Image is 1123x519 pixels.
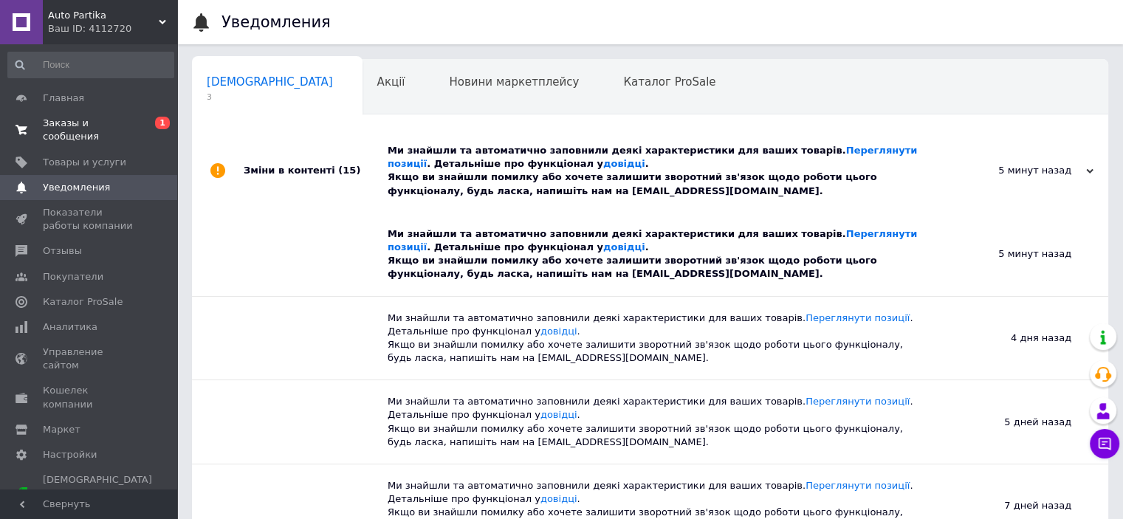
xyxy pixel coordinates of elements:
span: Показатели работы компании [43,206,137,233]
a: довідці [603,241,645,252]
div: 5 дней назад [924,380,1108,464]
span: Маркет [43,423,80,436]
input: Поиск [7,52,174,78]
span: (15) [338,165,360,176]
span: Уведомления [43,181,110,194]
span: 1 [155,117,170,129]
a: довідці [540,409,577,420]
span: Главная [43,92,84,105]
span: Акції [377,75,405,89]
span: Товары и услуги [43,156,126,169]
div: 5 минут назад [946,164,1093,177]
span: Аналитика [43,320,97,334]
div: Ми знайшли та автоматично заповнили деякі характеристики для ваших товарів. . Детальніше про функ... [388,144,946,198]
span: Каталог ProSale [623,75,715,89]
a: довідці [603,158,645,169]
button: Чат с покупателем [1090,429,1119,458]
span: Каталог ProSale [43,295,123,309]
div: Ми знайшли та автоматично заповнили деякі характеристики для ваших товарів. . Детальніше про функ... [388,395,924,449]
span: Кошелек компании [43,384,137,410]
div: 4 дня назад [924,297,1108,380]
h1: Уведомления [221,13,331,31]
a: Переглянути позиції [806,480,910,491]
span: Заказы и сообщения [43,117,137,143]
div: Ми знайшли та автоматично заповнили деякі характеристики для ваших товарів. . Детальніше про функ... [388,312,924,365]
span: Новини маркетплейсу [449,75,579,89]
span: Отзывы [43,244,82,258]
span: 3 [207,92,333,103]
span: Настройки [43,448,97,461]
a: Переглянути позиції [388,228,917,252]
div: Ваш ID: 4112720 [48,22,177,35]
span: [DEMOGRAPHIC_DATA] [207,75,333,89]
span: Auto Partika [48,9,159,22]
div: 5 минут назад [924,213,1108,296]
div: Ми знайшли та автоматично заповнили деякі характеристики для ваших товарів. . Детальніше про функ... [388,227,924,281]
div: Зміни в контенті [244,129,388,213]
a: довідці [540,493,577,504]
span: [DEMOGRAPHIC_DATA] и счета [43,473,152,514]
a: Переглянути позиції [806,312,910,323]
span: Управление сайтом [43,346,137,372]
a: Переглянути позиції [806,396,910,407]
a: довідці [540,326,577,337]
span: Покупатели [43,270,103,283]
